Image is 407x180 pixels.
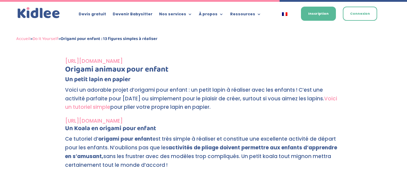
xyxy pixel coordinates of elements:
[65,125,342,135] h4: Un Koala en origami pour enfant
[343,7,377,21] a: Connexion
[65,144,337,160] strong: activités de pliage doivent permettre aux enfants d’apprendre en s’amusant,
[65,76,342,86] h4: Un petit lapin en papier
[113,12,152,19] a: Devenir Babysitter
[65,66,342,76] h3: Origami animaux pour enfant
[199,12,224,19] a: À propos
[79,12,106,19] a: Devis gratuit
[16,35,158,42] span: » »
[159,12,192,19] a: Nos services
[61,35,158,42] strong: Origami pour enfant : 13 figures simples à réaliser
[301,7,336,21] a: Inscription
[98,135,152,142] strong: origami pour enfant
[16,6,61,20] a: Kidlee Logo
[230,12,261,19] a: Ressources
[16,35,30,42] a: Accueil
[282,12,287,16] img: Français
[65,86,342,117] p: Voici un adorable projet d’origami pour enfant : un petit lapin à réaliser avec les enfants ! C’e...
[33,35,58,42] a: Do It Yourself
[65,57,123,65] a: [URL][DOMAIN_NAME]
[65,135,342,175] p: Ce tutoriel d’ est très simple à réaliser et constitue une excellente activité de départ pour les...
[16,6,61,20] img: logo_kidlee_bleu
[65,117,123,124] a: [URL][DOMAIN_NAME]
